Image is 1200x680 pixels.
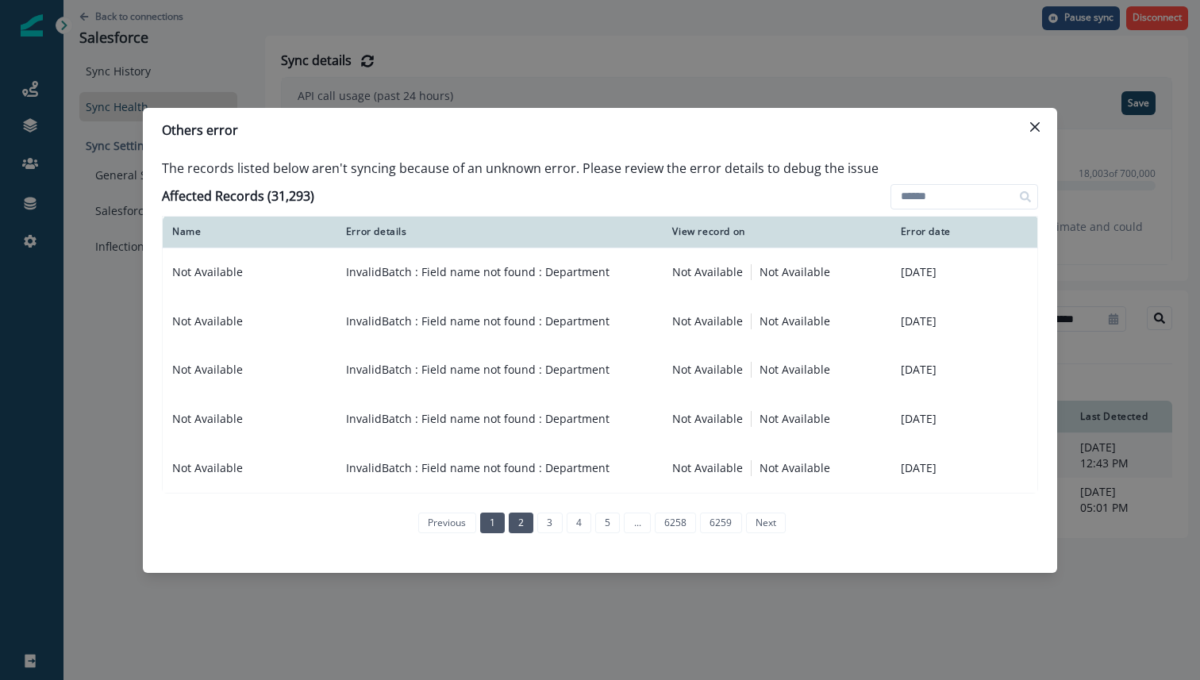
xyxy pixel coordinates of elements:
[172,362,327,378] p: Not Available
[901,460,1028,476] p: [DATE]
[760,411,830,427] p: Not Available
[346,313,654,329] p: InvalidBatch : Field name not found : Department
[537,513,562,533] a: Page 3
[172,225,327,238] div: Name
[346,411,654,427] p: InvalidBatch : Field name not found : Department
[595,513,620,533] a: Page 5
[414,513,786,533] ul: Pagination
[346,362,654,378] p: InvalidBatch : Field name not found : Department
[901,313,1028,329] p: [DATE]
[162,159,879,178] p: The records listed below aren't syncing because of an unknown error. Please review the error deta...
[760,460,830,476] p: Not Available
[624,513,650,533] a: Jump forward
[172,313,327,329] p: Not Available
[901,225,1028,238] div: Error date
[760,313,830,329] p: Not Available
[700,513,741,533] a: Page 6259
[760,362,830,378] p: Not Available
[162,189,314,204] h2: Affected Records (31,293)
[760,264,830,280] p: Not Available
[346,460,654,476] p: InvalidBatch : Field name not found : Department
[672,411,743,427] p: Not Available
[672,460,743,476] p: Not Available
[672,313,743,329] p: Not Available
[672,264,743,280] p: Not Available
[509,513,533,533] a: Page 2
[172,460,327,476] p: Not Available
[172,264,327,280] p: Not Available
[901,264,1028,280] p: [DATE]
[162,121,238,140] p: Others error
[346,264,654,280] p: InvalidBatch : Field name not found : Department
[567,513,591,533] a: Page 4
[172,411,327,427] p: Not Available
[746,513,786,533] a: Next page
[901,411,1028,427] p: [DATE]
[1022,114,1048,140] button: Close
[346,225,654,238] div: Error details
[480,513,505,533] a: Page 1 is your current page
[655,513,696,533] a: Page 6258
[672,362,743,378] p: Not Available
[672,225,882,238] div: View record on
[901,362,1028,378] p: [DATE]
